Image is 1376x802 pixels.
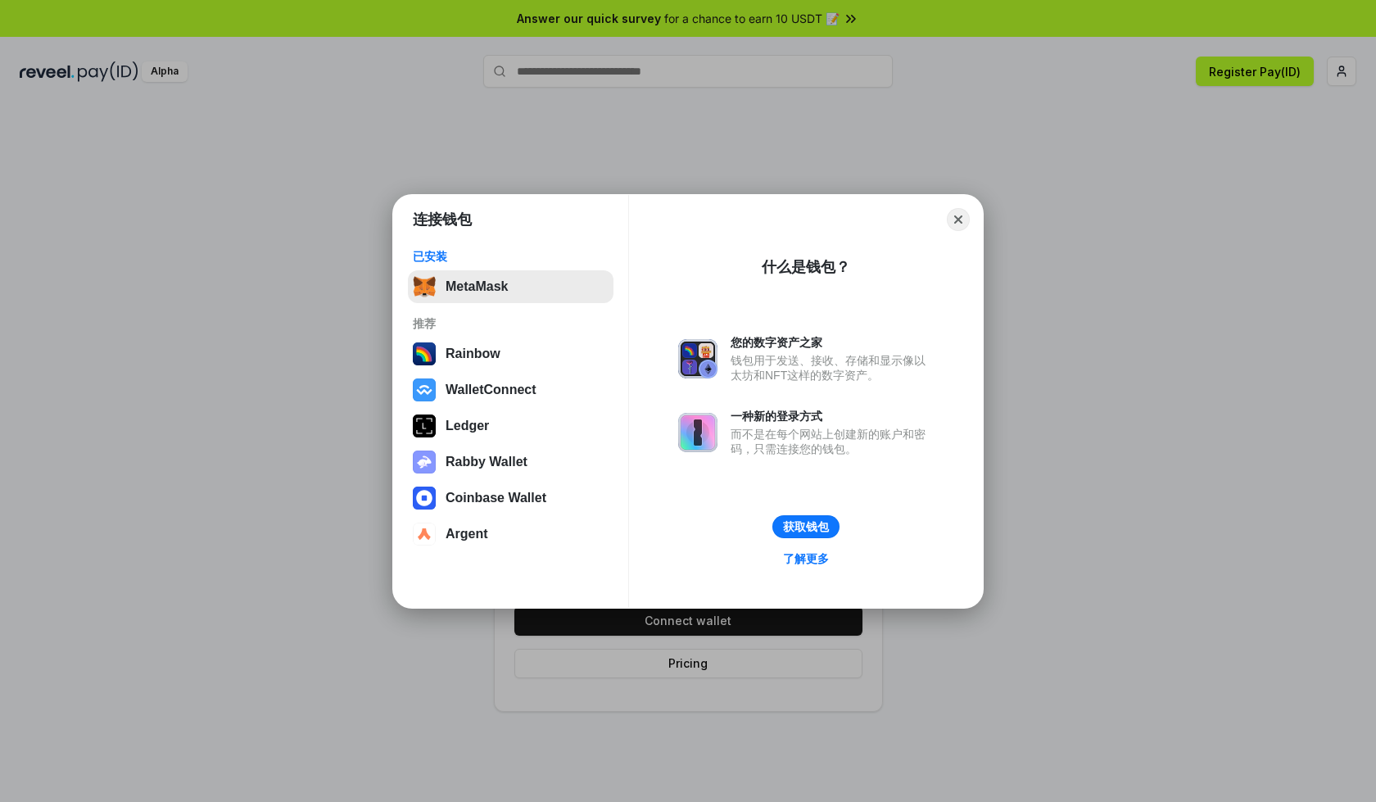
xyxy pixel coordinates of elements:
[446,419,489,433] div: Ledger
[731,335,934,350] div: 您的数字资产之家
[408,410,613,442] button: Ledger
[773,548,839,569] a: 了解更多
[678,339,717,378] img: svg+xml,%3Csvg%20xmlns%3D%22http%3A%2F%2Fwww.w3.org%2F2000%2Fsvg%22%20fill%3D%22none%22%20viewBox...
[413,275,436,298] img: svg+xml,%3Csvg%20fill%3D%22none%22%20height%3D%2233%22%20viewBox%3D%220%200%2035%2033%22%20width%...
[446,527,488,541] div: Argent
[947,208,970,231] button: Close
[413,415,436,437] img: svg+xml,%3Csvg%20xmlns%3D%22http%3A%2F%2Fwww.w3.org%2F2000%2Fsvg%22%20width%3D%2228%22%20height%3...
[731,353,934,383] div: 钱包用于发送、接收、存储和显示像以太坊和NFT这样的数字资产。
[678,413,717,452] img: svg+xml,%3Csvg%20xmlns%3D%22http%3A%2F%2Fwww.w3.org%2F2000%2Fsvg%22%20fill%3D%22none%22%20viewBox...
[408,482,613,514] button: Coinbase Wallet
[413,342,436,365] img: svg+xml,%3Csvg%20width%3D%22120%22%20height%3D%22120%22%20viewBox%3D%220%200%20120%20120%22%20fil...
[413,316,609,331] div: 推荐
[772,515,840,538] button: 获取钱包
[446,455,527,469] div: Rabby Wallet
[446,491,546,505] div: Coinbase Wallet
[731,409,934,424] div: 一种新的登录方式
[408,446,613,478] button: Rabby Wallet
[762,257,850,277] div: 什么是钱包？
[413,451,436,473] img: svg+xml,%3Csvg%20xmlns%3D%22http%3A%2F%2Fwww.w3.org%2F2000%2Fsvg%22%20fill%3D%22none%22%20viewBox...
[408,374,613,406] button: WalletConnect
[446,279,508,294] div: MetaMask
[413,523,436,546] img: svg+xml,%3Csvg%20width%3D%2228%22%20height%3D%2228%22%20viewBox%3D%220%200%2028%2028%22%20fill%3D...
[446,383,536,397] div: WalletConnect
[413,210,472,229] h1: 连接钱包
[783,519,829,534] div: 获取钱包
[413,378,436,401] img: svg+xml,%3Csvg%20width%3D%2228%22%20height%3D%2228%22%20viewBox%3D%220%200%2028%2028%22%20fill%3D...
[783,551,829,566] div: 了解更多
[446,347,500,361] div: Rainbow
[408,518,613,551] button: Argent
[413,487,436,510] img: svg+xml,%3Csvg%20width%3D%2228%22%20height%3D%2228%22%20viewBox%3D%220%200%2028%2028%22%20fill%3D...
[408,270,613,303] button: MetaMask
[413,249,609,264] div: 已安装
[408,338,613,370] button: Rainbow
[731,427,934,456] div: 而不是在每个网站上创建新的账户和密码，只需连接您的钱包。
